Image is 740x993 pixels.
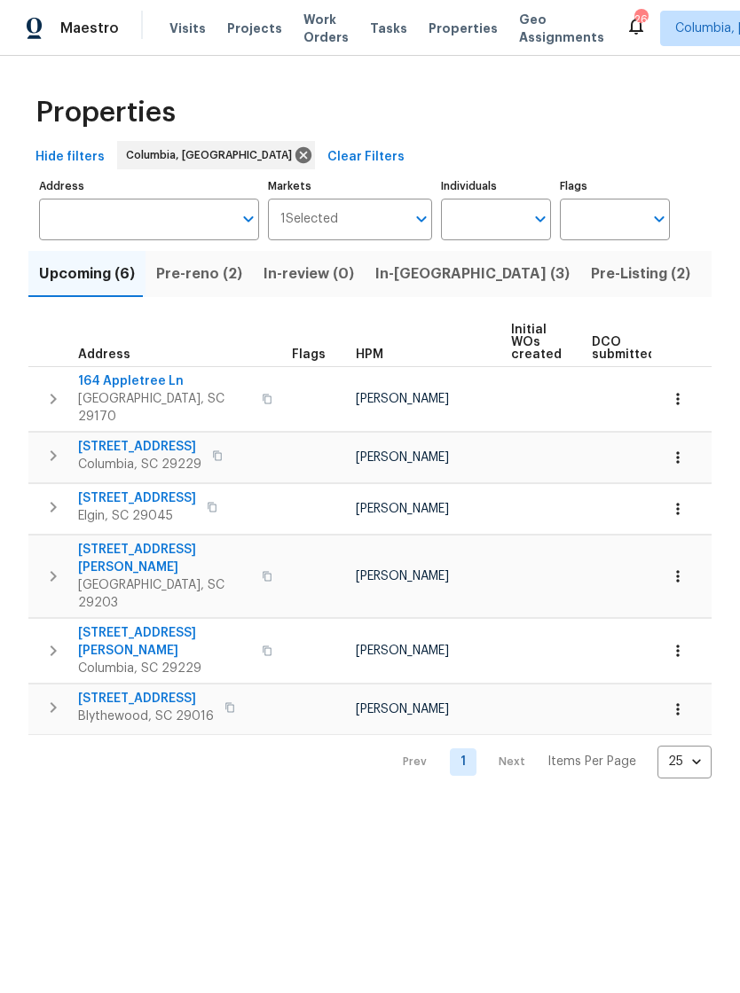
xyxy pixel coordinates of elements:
span: Maestro [60,20,119,37]
span: In-[GEOGRAPHIC_DATA] (3) [375,262,570,286]
span: Initial WOs created [511,324,562,361]
button: Open [409,207,434,231]
span: [PERSON_NAME] [356,645,449,657]
span: [PERSON_NAME] [356,503,449,515]
span: Columbia, SC 29229 [78,660,251,677]
span: Tasks [370,22,407,35]
nav: Pagination Navigation [386,746,712,778]
span: DCO submitted [592,336,656,361]
a: Goto page 1 [450,748,476,776]
span: [STREET_ADDRESS] [78,690,214,708]
label: Markets [268,181,433,192]
span: Upcoming (6) [39,262,135,286]
div: Columbia, [GEOGRAPHIC_DATA] [117,141,315,169]
span: Elgin, SC 29045 [78,507,196,525]
button: Open [647,207,672,231]
span: [PERSON_NAME] [356,393,449,405]
span: Clear Filters [327,146,405,168]
span: [STREET_ADDRESS][PERSON_NAME] [78,541,251,576]
p: Items Per Page [547,753,636,770]
span: Columbia, [GEOGRAPHIC_DATA] [126,146,299,164]
span: Blythewood, SC 29016 [78,708,214,725]
button: Clear Filters [320,141,412,174]
span: [GEOGRAPHIC_DATA], SC 29203 [78,576,251,612]
span: Pre-reno (2) [156,262,242,286]
div: 25 [657,739,712,785]
span: HPM [356,348,383,361]
span: Visits [169,20,206,37]
span: Geo Assignments [519,11,604,46]
span: Properties [429,20,498,37]
button: Open [236,207,261,231]
span: 1 Selected [280,212,338,227]
span: 164 Appletree Ln [78,372,251,390]
span: [PERSON_NAME] [356,703,449,715]
span: Properties [35,104,176,121]
span: Pre-Listing (2) [591,262,690,286]
label: Individuals [441,181,551,192]
span: [PERSON_NAME] [356,570,449,583]
span: [STREET_ADDRESS] [78,438,201,456]
span: Flags [292,348,326,361]
span: Hide filters [35,146,105,168]
button: Hide filters [28,141,112,174]
span: Columbia, SC 29229 [78,456,201,473]
span: [PERSON_NAME] [356,451,449,464]
span: Projects [227,20,282,37]
span: In-review (0) [264,262,354,286]
button: Open [528,207,553,231]
span: Address [78,348,130,361]
div: 26 [634,11,647,28]
span: [STREET_ADDRESS] [78,489,196,507]
span: [STREET_ADDRESS][PERSON_NAME] [78,624,251,660]
label: Address [39,181,259,192]
span: Work Orders [303,11,349,46]
span: [GEOGRAPHIC_DATA], SC 29170 [78,390,251,426]
label: Flags [560,181,670,192]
